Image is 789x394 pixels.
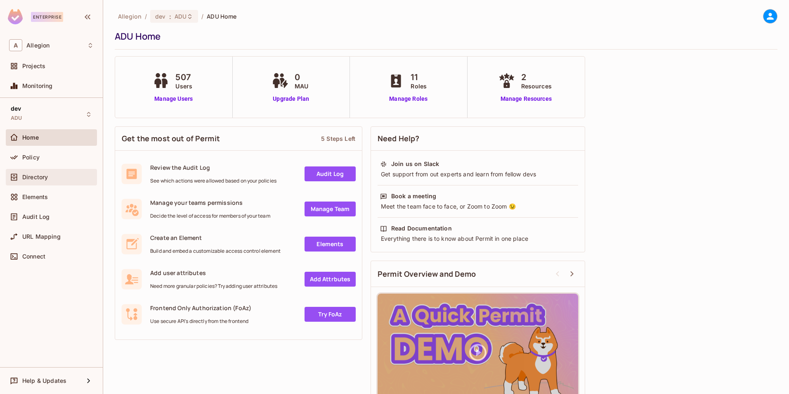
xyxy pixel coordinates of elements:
[175,82,192,90] span: Users
[22,83,53,89] span: Monitoring
[9,39,22,51] span: A
[150,248,281,254] span: Build and embed a customizable access control element
[22,233,61,240] span: URL Mapping
[521,82,552,90] span: Resources
[26,42,50,49] span: Workspace: Allegion
[150,199,270,206] span: Manage your teams permissions
[305,202,356,216] a: Manage Team
[411,71,427,83] span: 11
[150,164,276,171] span: Review the Audit Log
[155,12,165,20] span: dev
[22,377,66,384] span: Help & Updates
[115,30,773,43] div: ADU Home
[31,12,63,22] div: Enterprise
[11,105,21,112] span: dev
[305,272,356,287] a: Add Attrbutes
[175,12,187,20] span: ADU
[11,115,22,121] span: ADU
[295,71,308,83] span: 0
[118,12,142,20] span: the active workspace
[201,12,203,20] li: /
[22,154,40,161] span: Policy
[150,304,251,312] span: Frontend Only Authorization (FoAz)
[305,166,356,181] a: Audit Log
[22,194,48,200] span: Elements
[207,12,236,20] span: ADU Home
[295,82,308,90] span: MAU
[321,135,355,142] div: 5 Steps Left
[122,133,220,144] span: Get the most out of Permit
[305,237,356,252] a: Elements
[22,174,48,180] span: Directory
[270,95,312,103] a: Upgrade Plan
[151,95,196,103] a: Manage Users
[305,307,356,322] a: Try FoAz
[175,71,192,83] span: 507
[169,13,172,20] span: :
[380,202,576,211] div: Meet the team face to face, or Zoom to Zoom 😉
[386,95,431,103] a: Manage Roles
[391,192,436,200] div: Book a meeting
[380,235,576,243] div: Everything there is to know about Permit in one place
[8,9,23,24] img: SReyMgAAAABJRU5ErkJggg==
[150,213,270,219] span: Decide the level of access for members of your team
[150,318,251,325] span: Use secure API's directly from the frontend
[150,178,276,184] span: See which actions were allowed based on your policies
[145,12,147,20] li: /
[150,269,277,277] span: Add user attributes
[22,253,45,260] span: Connect
[378,133,420,144] span: Need Help?
[150,283,277,290] span: Need more granular policies? Try adding user attributes
[22,63,45,69] span: Projects
[22,214,50,220] span: Audit Log
[411,82,427,90] span: Roles
[521,71,552,83] span: 2
[22,134,39,141] span: Home
[391,224,452,233] div: Read Documentation
[380,170,576,178] div: Get support from out experts and learn from fellow devs
[496,95,556,103] a: Manage Resources
[378,269,476,279] span: Permit Overview and Demo
[391,160,439,168] div: Join us on Slack
[150,234,281,242] span: Create an Element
